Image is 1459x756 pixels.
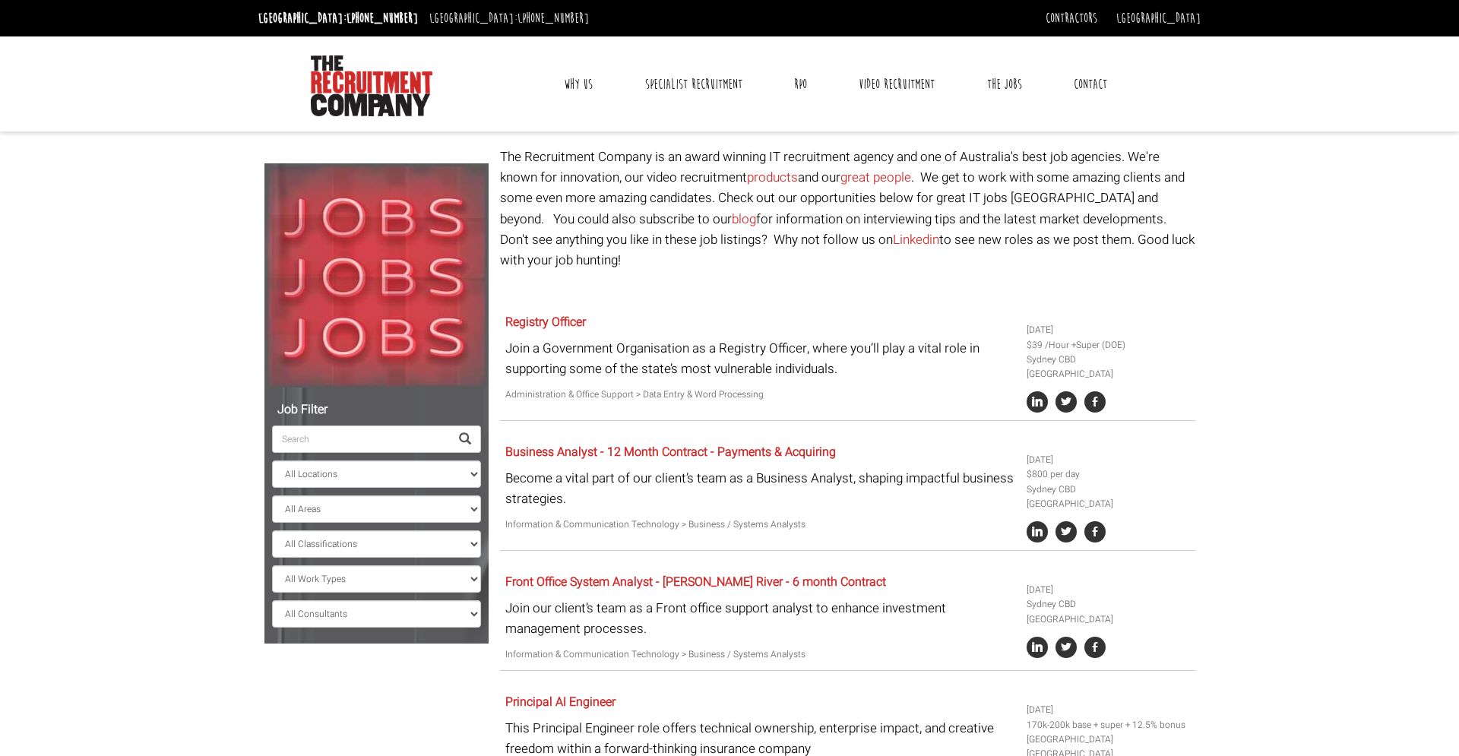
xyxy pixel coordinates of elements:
p: Join a Government Organisation as a Registry Officer, where you’ll play a vital role in supportin... [505,338,1015,379]
a: Business Analyst - 12 Month Contract - Payments & Acquiring [505,443,836,461]
li: [DATE] [1027,583,1189,597]
li: Sydney CBD [GEOGRAPHIC_DATA] [1027,482,1189,511]
a: Why Us [552,65,604,103]
p: The Recruitment Company is an award winning IT recruitment agency and one of Australia's best job... [500,147,1195,270]
a: Linkedin [893,230,939,249]
a: Front Office System Analyst - [PERSON_NAME] River - 6 month Contract [505,573,886,591]
h5: Job Filter [272,403,481,417]
a: Contractors [1046,10,1097,27]
li: [DATE] [1027,703,1189,717]
a: Principal AI Engineer [505,693,616,711]
li: 170k-200k base + super + 12.5% bonus [1027,718,1189,732]
li: [GEOGRAPHIC_DATA]: [255,6,422,30]
p: Join our client’s team as a Front office support analyst to enhance investment management processes. [505,598,1015,639]
a: [PHONE_NUMBER] [517,10,589,27]
a: Registry Officer [505,313,586,331]
a: Video Recruitment [847,65,946,103]
a: Specialist Recruitment [634,65,754,103]
p: Information & Communication Technology > Business / Systems Analysts [505,647,1015,662]
img: Jobs, Jobs, Jobs [264,163,489,387]
p: Administration & Office Support > Data Entry & Word Processing [505,387,1015,402]
img: The Recruitment Company [311,55,432,116]
li: $39 /Hour +Super (DOE) [1027,338,1189,353]
input: Search [272,425,450,453]
p: Information & Communication Technology > Business / Systems Analysts [505,517,1015,532]
a: RPO [783,65,818,103]
a: The Jobs [976,65,1033,103]
a: [GEOGRAPHIC_DATA] [1116,10,1201,27]
a: blog [732,210,756,229]
li: [DATE] [1027,453,1189,467]
a: [PHONE_NUMBER] [347,10,418,27]
li: [GEOGRAPHIC_DATA]: [426,6,593,30]
p: Become a vital part of our client’s team as a Business Analyst, shaping impactful business strate... [505,468,1015,509]
li: [DATE] [1027,323,1189,337]
a: great people [840,168,911,187]
li: $800 per day [1027,467,1189,482]
li: Sydney CBD [GEOGRAPHIC_DATA] [1027,353,1189,381]
li: Sydney CBD [GEOGRAPHIC_DATA] [1027,597,1189,626]
a: products [747,168,798,187]
a: Contact [1062,65,1119,103]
